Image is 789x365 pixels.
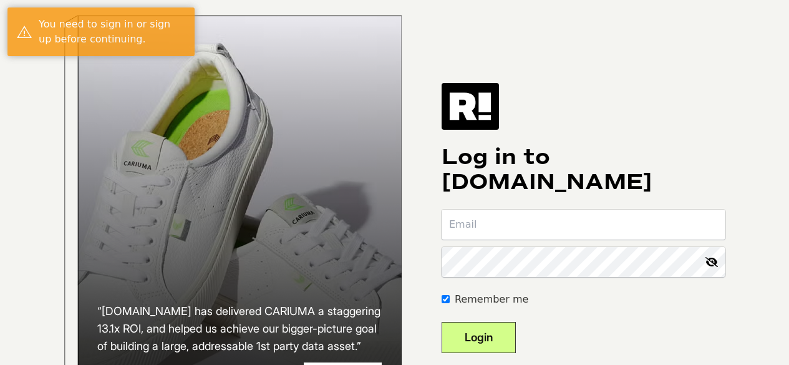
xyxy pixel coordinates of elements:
[442,210,725,240] input: Email
[97,303,382,355] h2: “[DOMAIN_NAME] has delivered CARIUMA a staggering 13.1x ROI, and helped us achieve our bigger-pic...
[39,17,185,47] div: You need to sign in or sign up before continuing.
[442,322,516,353] button: Login
[455,292,528,307] label: Remember me
[442,83,499,129] img: Retention.com
[442,145,725,195] h1: Log in to [DOMAIN_NAME]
